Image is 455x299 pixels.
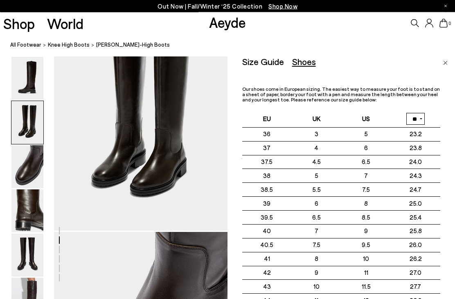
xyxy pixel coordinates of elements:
td: 26.0 [391,238,440,252]
span: 0 [448,21,452,26]
td: 25.8 [391,225,440,238]
td: 6 [292,197,341,211]
span: knee high boots [48,42,90,48]
p: Out Now | Fall/Winter ‘25 Collection [158,1,297,11]
span: Navigate to /collections/new-in [268,2,297,10]
a: Shop [3,16,35,31]
img: Henry Knee-High Boots - Image 3 [11,146,43,189]
td: 23.8 [391,142,440,155]
a: Aeyde [209,13,246,31]
td: 37 [242,142,292,155]
td: 4.5 [292,155,341,169]
td: 24.3 [391,169,440,183]
td: 9 [341,225,391,238]
td: 27.7 [391,280,440,294]
td: 24.7 [391,183,440,197]
td: 40 [242,225,292,238]
td: 38.5 [242,183,292,197]
a: All Footwear [10,41,41,49]
td: 7.5 [341,183,391,197]
td: 5 [292,169,341,183]
td: 23.2 [391,128,440,142]
td: 6 [341,142,391,155]
th: EU [242,111,292,128]
td: 25.4 [391,211,440,225]
td: 39 [242,197,292,211]
td: 10 [341,252,391,266]
td: 41 [242,252,292,266]
td: 38 [242,169,292,183]
td: 11 [341,266,391,280]
img: Henry Knee-High Boots - Image 4 [11,190,43,233]
td: 7 [292,225,341,238]
a: knee high boots [48,41,90,49]
td: 11.5 [341,280,391,294]
td: 7 [341,169,391,183]
td: 8 [292,252,341,266]
div: Size Guide [242,57,284,67]
td: 40.5 [242,238,292,252]
td: 36 [242,128,292,142]
td: 8 [341,197,391,211]
td: 9.5 [341,238,391,252]
nav: breadcrumb [10,34,455,57]
div: Shoes [292,57,316,67]
a: 0 [439,19,448,28]
td: 39.5 [242,211,292,225]
span: [PERSON_NAME]-High Boots [96,41,170,49]
td: 9 [292,266,341,280]
img: Henry Knee-High Boots - Image 2 [11,101,43,144]
td: 6.5 [341,155,391,169]
td: 24.0 [391,155,440,169]
td: 5.5 [292,183,341,197]
th: US [341,111,391,128]
td: 6.5 [292,211,341,225]
td: 37.5 [242,155,292,169]
td: 42 [242,266,292,280]
td: 5 [341,128,391,142]
td: 7.5 [292,238,341,252]
p: Our shoes come in European sizing. The easiest way to measure your foot is to stand on a sheet of... [242,87,441,103]
a: Close [443,57,448,67]
td: 4 [292,142,341,155]
td: 25.0 [391,197,440,211]
a: World [47,16,83,31]
td: 26.2 [391,252,440,266]
th: UK [292,111,341,128]
img: Henry Knee-High Boots - Image 1 [11,57,43,100]
img: Henry Knee-High Boots - Image 5 [11,234,43,277]
td: 27.0 [391,266,440,280]
td: 43 [242,280,292,294]
td: 8.5 [341,211,391,225]
td: 10 [292,280,341,294]
td: 3 [292,128,341,142]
